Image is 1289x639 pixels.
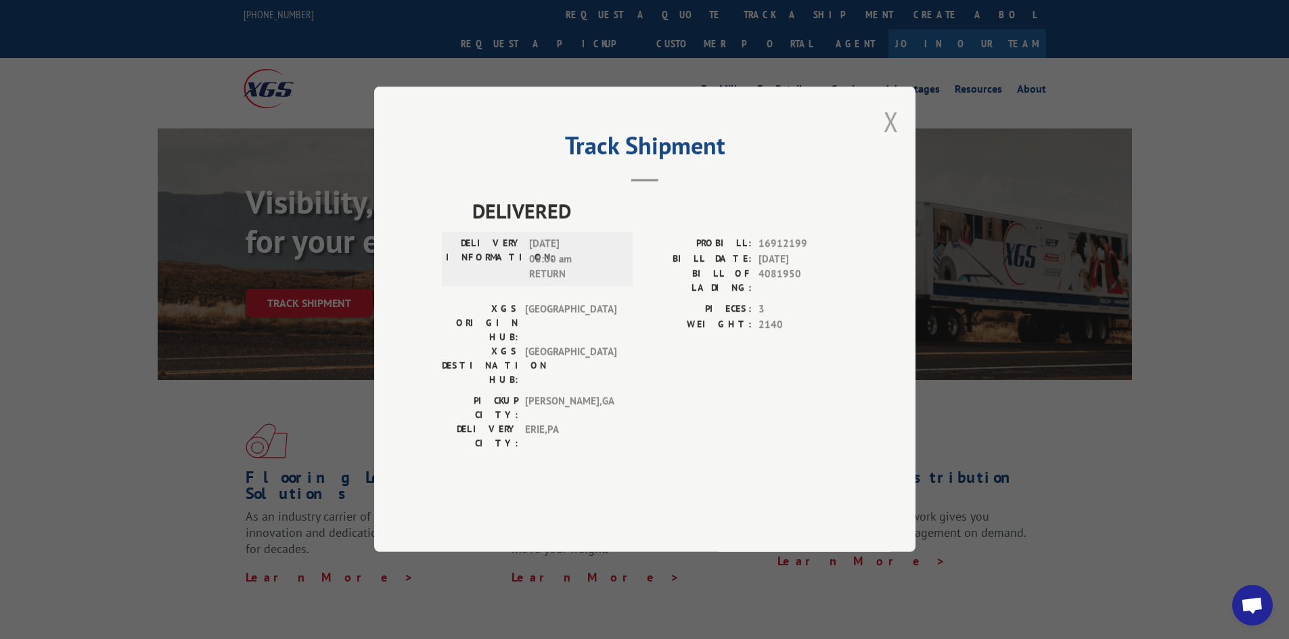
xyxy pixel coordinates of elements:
[759,317,848,333] span: 2140
[529,237,620,283] span: [DATE] 08:00 am RETURN
[442,302,518,345] label: XGS ORIGIN HUB:
[645,267,752,295] label: BILL OF LADING:
[442,423,518,451] label: DELIVERY CITY:
[645,317,752,333] label: WEIGHT:
[1232,585,1273,625] a: Open chat
[446,237,522,283] label: DELIVERY INFORMATION:
[645,252,752,267] label: BILL DATE:
[884,103,899,139] button: Close modal
[759,302,848,318] span: 3
[525,345,616,387] span: [GEOGRAPHIC_DATA]
[759,267,848,295] span: 4081950
[525,394,616,423] span: [PERSON_NAME] , GA
[645,302,752,318] label: PIECES:
[525,302,616,345] span: [GEOGRAPHIC_DATA]
[442,136,848,162] h2: Track Shipment
[472,196,848,227] span: DELIVERED
[442,345,518,387] label: XGS DESTINATION HUB:
[442,394,518,423] label: PICKUP CITY:
[759,252,848,267] span: [DATE]
[645,237,752,252] label: PROBILL:
[759,237,848,252] span: 16912199
[525,423,616,451] span: ERIE , PA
